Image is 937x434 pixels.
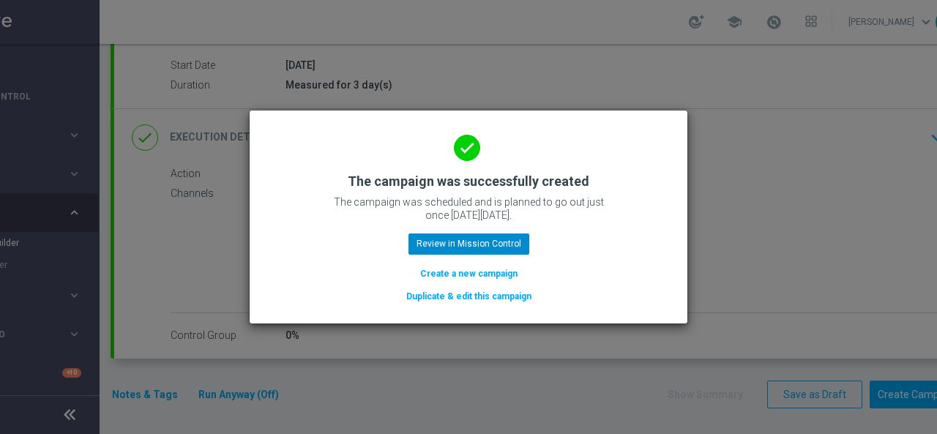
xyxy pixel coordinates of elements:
h2: The campaign was successfully created [348,173,589,190]
button: Review in Mission Control [408,233,529,254]
button: Create a new campaign [419,266,519,282]
i: done [454,135,480,161]
button: Duplicate & edit this campaign [405,288,533,304]
p: The campaign was scheduled and is planned to go out just once [DATE][DATE]. [322,195,615,222]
